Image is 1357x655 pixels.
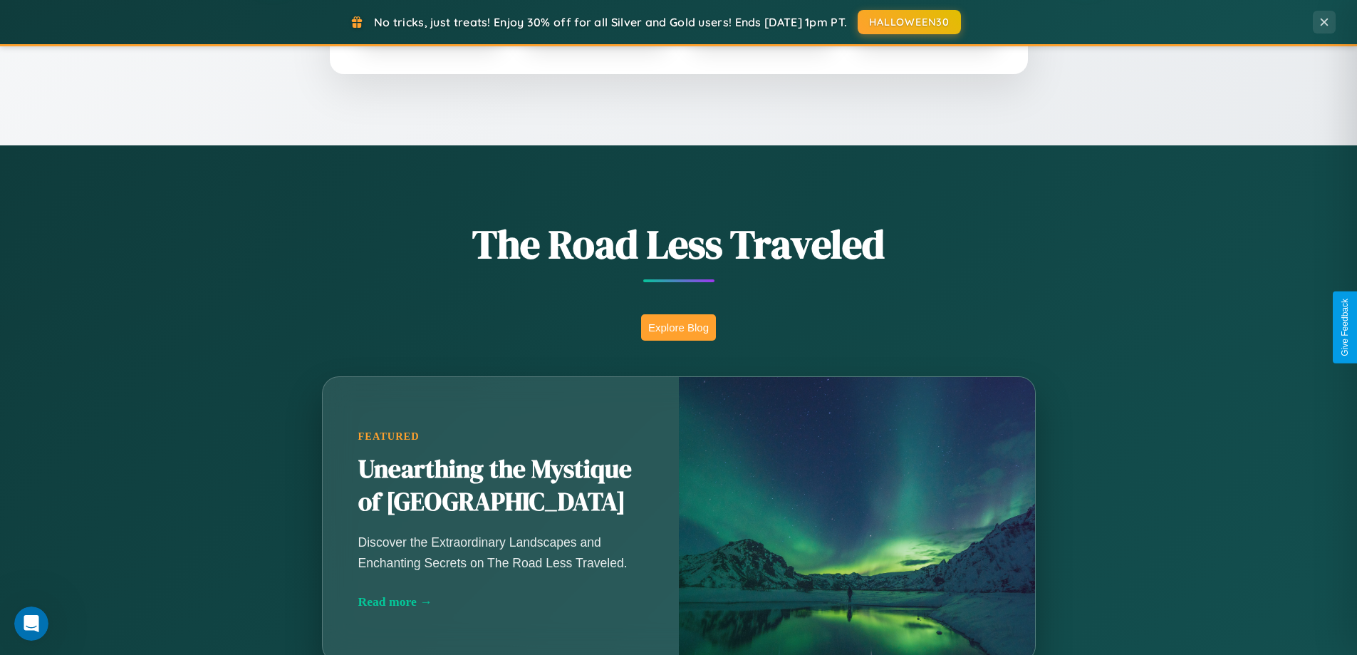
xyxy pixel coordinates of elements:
h2: Unearthing the Mystique of [GEOGRAPHIC_DATA] [358,453,643,519]
button: HALLOWEEN30 [858,10,961,34]
div: Read more → [358,594,643,609]
div: Featured [358,430,643,443]
iframe: Intercom live chat [14,607,48,641]
span: No tricks, just treats! Enjoy 30% off for all Silver and Gold users! Ends [DATE] 1pm PT. [374,15,847,29]
h1: The Road Less Traveled [251,217,1106,272]
p: Discover the Extraordinary Landscapes and Enchanting Secrets on The Road Less Traveled. [358,532,643,572]
div: Give Feedback [1340,299,1350,356]
button: Explore Blog [641,314,716,341]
